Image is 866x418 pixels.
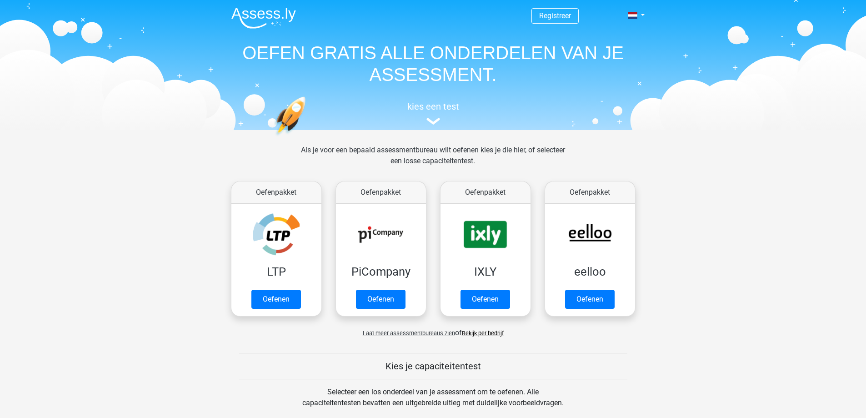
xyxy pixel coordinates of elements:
[461,290,510,309] a: Oefenen
[462,330,504,337] a: Bekijk per bedrijf
[231,7,296,29] img: Assessly
[426,118,440,125] img: assessment
[274,96,341,179] img: oefenen
[356,290,405,309] a: Oefenen
[539,11,571,20] a: Registreer
[363,330,455,337] span: Laat meer assessmentbureaus zien
[565,290,615,309] a: Oefenen
[224,320,642,338] div: of
[224,101,642,125] a: kies een test
[224,42,642,86] h1: OEFEN GRATIS ALLE ONDERDELEN VAN JE ASSESSMENT.
[239,361,627,372] h5: Kies je capaciteitentest
[251,290,301,309] a: Oefenen
[224,101,642,112] h5: kies een test
[294,145,572,177] div: Als je voor een bepaald assessmentbureau wilt oefenen kies je die hier, of selecteer een losse ca...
